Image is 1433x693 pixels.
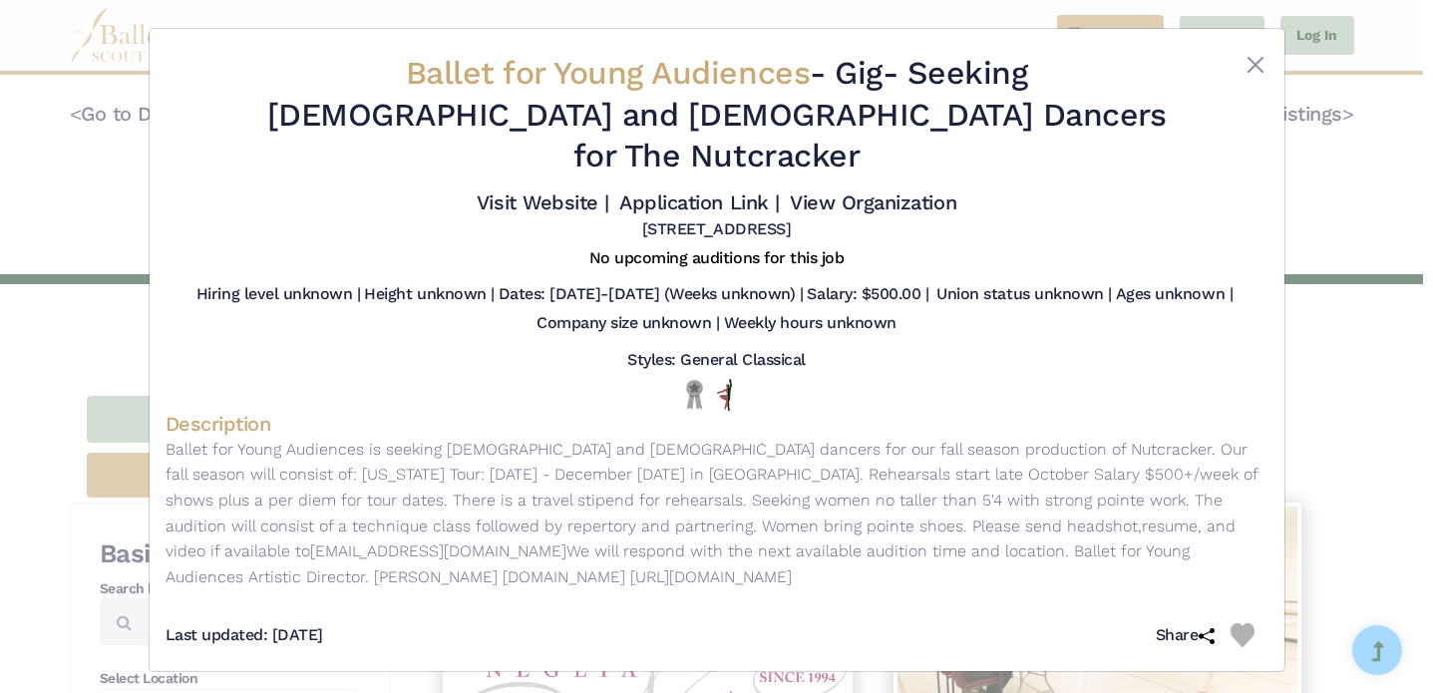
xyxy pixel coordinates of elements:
h5: Height unknown | [364,284,494,305]
h5: Salary: $500.00 | [807,284,928,305]
a: Visit Website | [477,190,609,214]
p: Ballet for Young Audiences is seeking [DEMOGRAPHIC_DATA] and [DEMOGRAPHIC_DATA] dancers for our f... [166,437,1268,590]
h5: Last updated: [DATE] [166,625,323,646]
button: Close [1244,53,1267,77]
h5: Ages unknown | [1116,284,1233,305]
span: Ballet for Young Audiences [406,54,811,92]
h5: Union status unknown | [936,284,1111,305]
h5: Hiring level unknown | [196,284,360,305]
img: All [717,379,732,411]
h5: Company size unknown | [537,313,719,334]
a: View Organization [790,190,956,214]
h5: Weekly hours unknown [724,313,896,334]
span: Gig [835,54,883,92]
h5: No upcoming auditions for this job [589,248,845,269]
h5: [STREET_ADDRESS] [642,219,791,240]
h2: - - Seeking [DEMOGRAPHIC_DATA] and [DEMOGRAPHIC_DATA] Dancers for The Nutcracker [257,53,1177,177]
a: Application Link | [619,190,779,214]
h5: Share [1156,625,1231,646]
h5: Dates: [DATE]-[DATE] (Weeks unknown) | [499,284,804,305]
h5: Styles: General Classical [627,350,806,371]
h4: Description [166,411,1268,437]
img: Heart [1231,623,1254,647]
img: Local [682,379,707,410]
